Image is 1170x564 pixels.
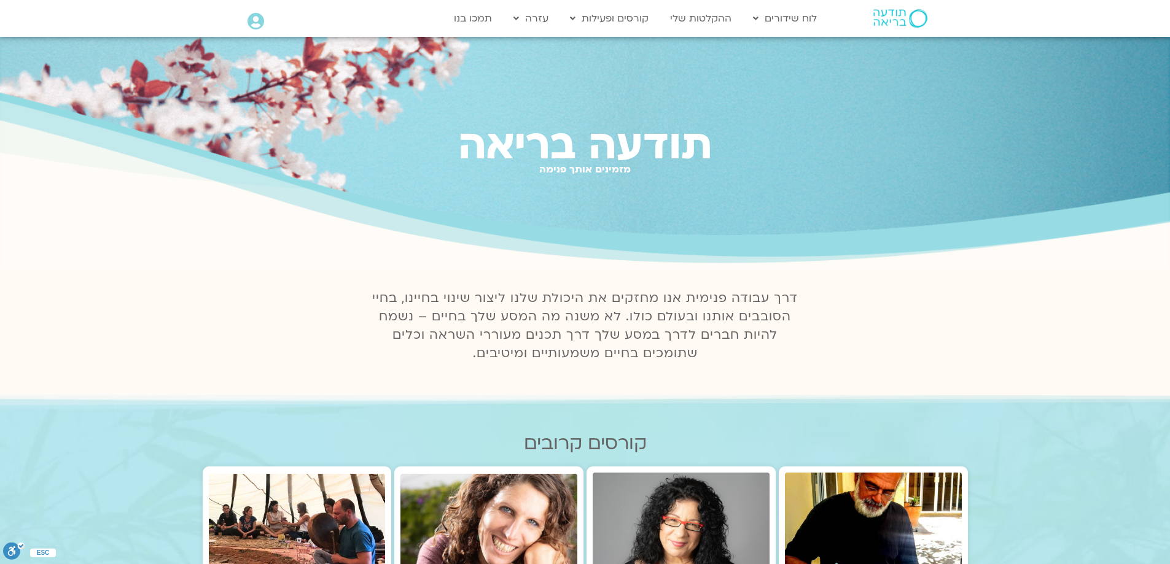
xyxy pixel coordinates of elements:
a: עזרה [507,7,555,30]
a: לוח שידורים [747,7,823,30]
img: תודעה בריאה [873,9,927,28]
a: קורסים ופעילות [564,7,655,30]
p: דרך עבודה פנימית אנו מחזקים את היכולת שלנו ליצור שינוי בחיינו, בחיי הסובבים אותנו ובעולם כולו. לא... [365,289,805,363]
a: תמכו בנו [448,7,498,30]
h2: קורסים קרובים [203,433,968,454]
a: ההקלטות שלי [664,7,738,30]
